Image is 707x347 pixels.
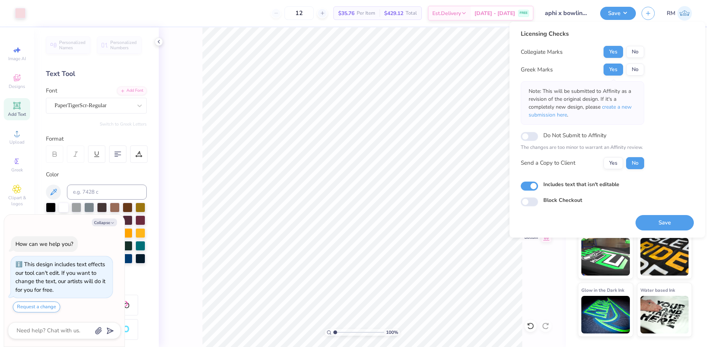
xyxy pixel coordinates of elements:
button: Switch to Greek Letters [100,121,147,127]
button: Yes [604,64,623,76]
button: Save [636,215,694,230]
div: Greek Marks [521,65,553,74]
div: Color [46,170,147,179]
span: 100 % [386,329,398,336]
div: Add Font [117,86,147,95]
input: e.g. 7428 c [67,185,147,200]
input: Untitled Design [539,6,594,21]
div: Licensing Checks [521,29,644,38]
span: Personalized Names [59,40,86,50]
label: Do Not Submit to Affinity [543,130,607,140]
div: This design includes text effects our tool can't edit. If you want to change the text, our artist... [15,261,105,294]
span: Image AI [8,56,26,62]
button: Request a change [13,302,60,312]
button: No [626,46,644,58]
img: Neon Ink [581,238,630,276]
button: Yes [604,157,623,169]
img: Water based Ink [640,296,689,333]
button: Collapse [92,218,117,226]
p: The changes are too minor to warrant an Affinity review. [521,144,644,152]
button: Save [600,7,636,20]
a: RM [667,6,692,21]
span: FREE [520,11,528,16]
span: $35.76 [338,9,354,17]
span: Upload [9,139,24,145]
span: Designs [9,83,25,89]
label: Block Checkout [543,196,582,204]
p: Note: This will be submitted to Affinity as a revision of the original design. If it's a complete... [529,87,636,119]
span: Greek [11,167,23,173]
span: $429.12 [384,9,403,17]
span: Clipart & logos [4,195,30,207]
span: Personalized Numbers [110,40,137,50]
img: Metallic & Glitter Ink [640,238,689,276]
span: Water based Ink [640,286,675,294]
label: Font [46,86,57,95]
img: Glow in the Dark Ink [581,296,630,333]
span: [DATE] - [DATE] [474,9,515,17]
span: Glow in the Dark Ink [581,286,624,294]
span: Est. Delivery [432,9,461,17]
div: How can we help you? [15,240,73,248]
span: Per Item [357,9,375,17]
img: Roberta Manuel [677,6,692,21]
button: No [626,157,644,169]
button: No [626,64,644,76]
div: Text Tool [46,69,147,79]
span: Total [406,9,417,17]
div: Collegiate Marks [521,48,563,56]
div: Send a Copy to Client [521,159,575,167]
span: Add Text [8,111,26,117]
input: – – [284,6,314,20]
button: Yes [604,46,623,58]
span: RM [667,9,675,18]
div: Format [46,135,147,143]
label: Includes text that isn't editable [543,180,619,188]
